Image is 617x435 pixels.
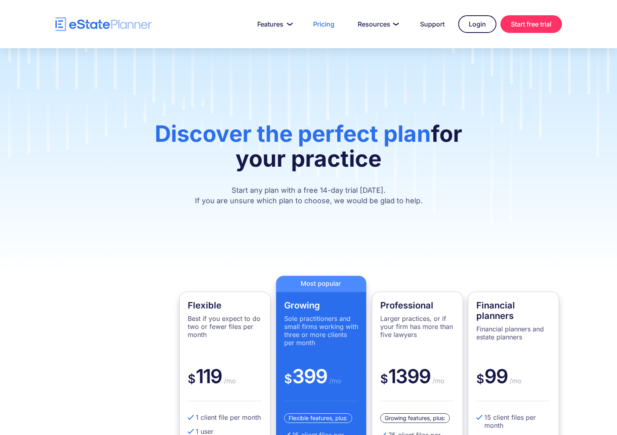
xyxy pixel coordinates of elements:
a: Login [458,15,496,33]
li: 1 client file per month [188,413,262,421]
span: /mo [430,377,445,385]
div: 119 [188,364,262,401]
p: Best if you expect to do two or fewer files per month [188,315,262,339]
li: 15 client files per month [476,413,551,429]
h4: Flexible [188,300,262,310]
div: 99 [476,364,551,401]
h4: Professional [380,300,455,310]
span: $ [188,372,196,386]
p: Financial planners and estate planners [476,325,551,341]
a: Resources [348,16,406,32]
span: /mo [508,377,522,385]
a: Start free trial [500,15,562,33]
p: Larger practices, or if your firm has more than five lawyers [380,315,455,339]
span: $ [380,372,388,386]
h4: Growing [284,300,359,310]
a: Support [410,16,454,32]
div: 1399 [380,364,455,401]
p: Start any plan with a free 14-day trial [DATE]. If you are unsure which plan to choose, we would ... [135,185,482,206]
a: Pricing [303,16,344,32]
span: $ [284,372,292,386]
a: Features [248,16,299,32]
h4: Financial planners [476,300,551,321]
div: 399 [284,364,359,401]
div: Flexible features, plus: [284,413,352,423]
span: /mo [222,377,236,385]
h1: for your practice [135,121,482,179]
span: Discover the perfect plan [155,120,431,147]
div: Growing features, plus: [380,413,450,423]
span: $ [476,372,484,386]
a: home [55,17,152,31]
span: /mo [327,377,341,385]
p: Sole practitioners and small firms working with three or more clients per month [284,315,359,347]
